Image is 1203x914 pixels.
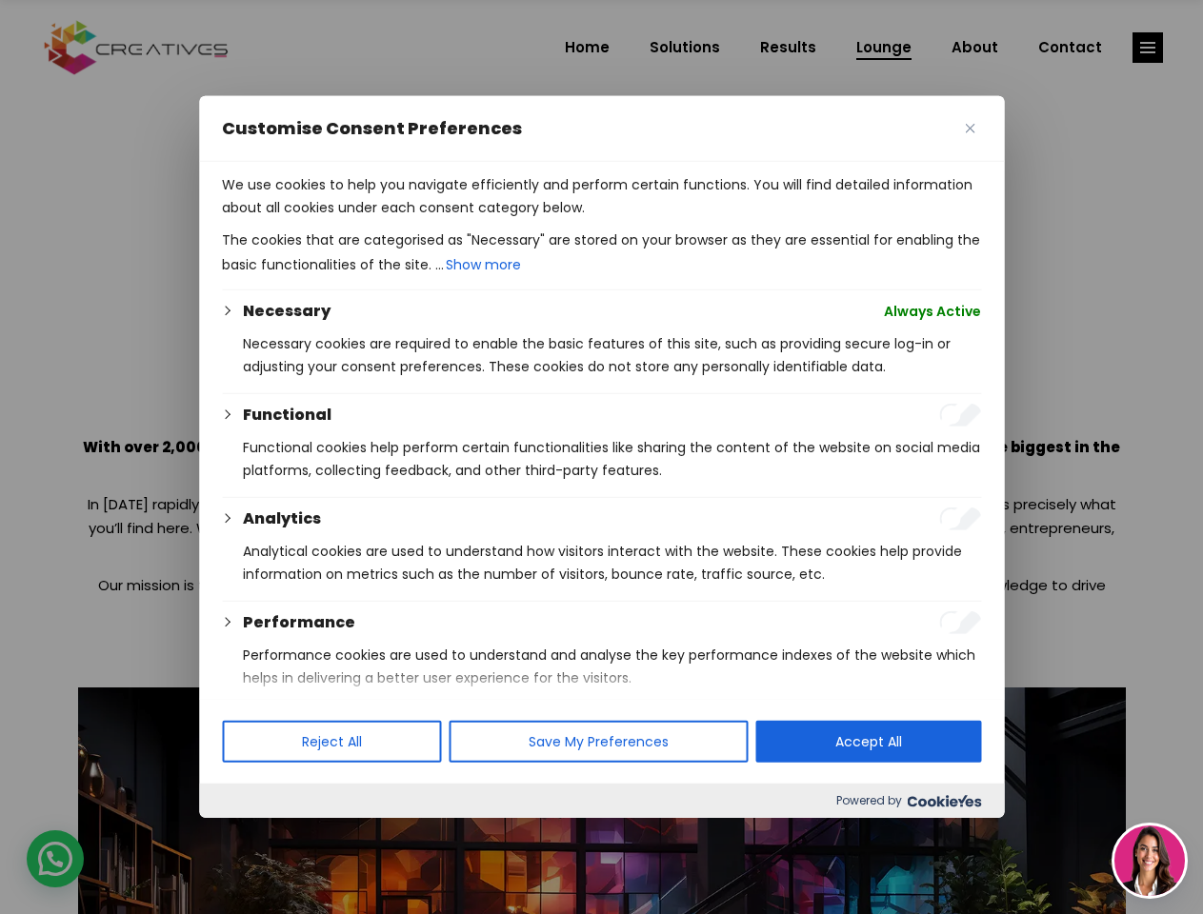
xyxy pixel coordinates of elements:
button: Close [958,117,981,140]
p: The cookies that are categorised as "Necessary" are stored on your browser as they are essential ... [222,228,981,278]
img: agent [1114,825,1185,896]
img: Cookieyes logo [907,795,981,807]
button: Analytics [243,507,321,530]
p: We use cookies to help you navigate efficiently and perform certain functions. You will find deta... [222,173,981,219]
button: Necessary [243,300,331,323]
p: Necessary cookies are required to enable the basic features of this site, such as providing secur... [243,332,981,378]
button: Save My Preferences [449,721,748,763]
input: Enable Functional [939,404,981,427]
img: Close [965,124,974,133]
button: Accept All [755,721,981,763]
span: Always Active [884,300,981,323]
p: Performance cookies are used to understand and analyse the key performance indexes of the website... [243,644,981,689]
div: Customise Consent Preferences [199,96,1004,818]
p: Analytical cookies are used to understand how visitors interact with the website. These cookies h... [243,540,981,586]
button: Performance [243,611,355,634]
input: Enable Performance [939,611,981,634]
button: Reject All [222,721,441,763]
div: Powered by [199,784,1004,818]
button: Show more [444,251,523,278]
p: Functional cookies help perform certain functionalities like sharing the content of the website o... [243,436,981,482]
button: Functional [243,404,331,427]
input: Enable Analytics [939,507,981,530]
span: Customise Consent Preferences [222,117,522,140]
